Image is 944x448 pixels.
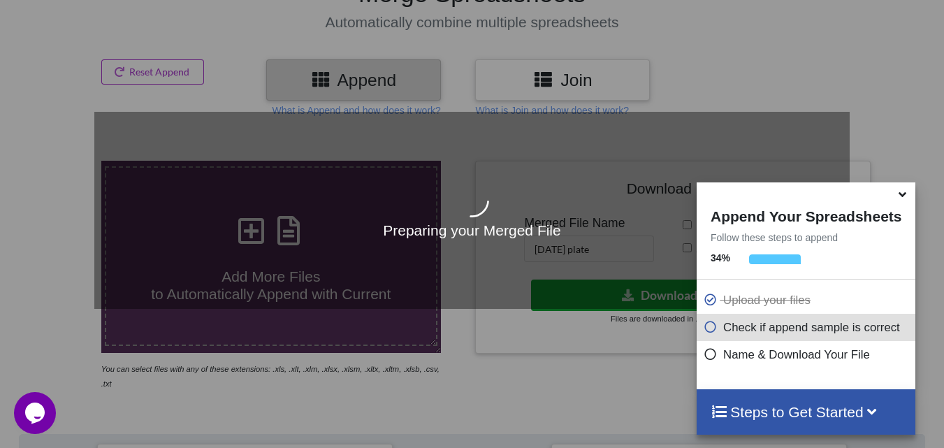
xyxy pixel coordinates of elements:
h4: Preparing your Merged File [94,222,850,239]
p: Name & Download Your File [704,346,912,363]
iframe: chat widget [14,392,59,434]
p: Upload your files [704,291,912,309]
b: 34 % [711,252,730,263]
h4: Append Your Spreadsheets [697,204,915,225]
p: Check if append sample is correct [704,319,912,336]
p: Follow these steps to append [697,231,915,245]
h4: Steps to Get Started [711,403,901,421]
